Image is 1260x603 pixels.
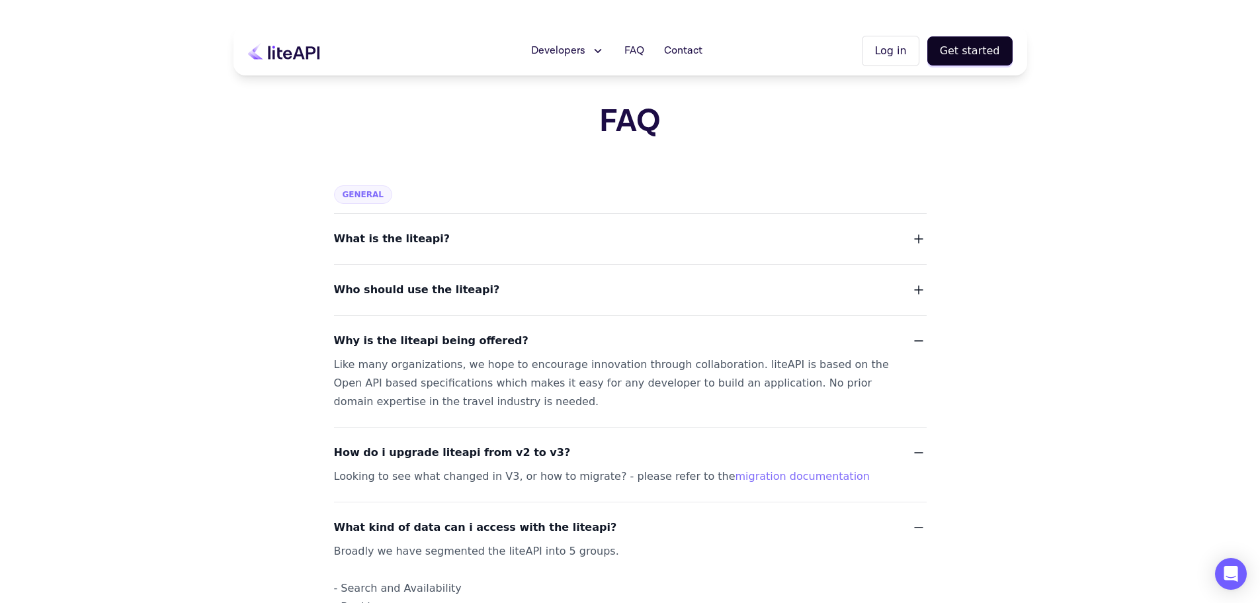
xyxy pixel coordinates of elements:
[334,230,927,248] button: What is the liteapi?
[334,230,450,248] span: What is the liteapi?
[334,443,571,462] span: How do i upgrade liteapi from v2 to v3?
[334,443,927,462] button: How do i upgrade liteapi from v2 to v3?
[624,43,644,59] span: FAQ
[523,38,612,64] button: Developers
[334,518,927,537] button: What kind of data can i access with the liteapi?
[656,38,710,64] a: Contact
[862,36,919,66] button: Log in
[735,470,870,483] a: migration documentation
[334,355,895,411] div: Like many organizations, we hope to encourage innovation through collaboration. liteAPI is based ...
[334,185,392,204] span: General
[1215,558,1247,590] div: Open Intercom Messenger
[334,332,528,350] span: Why is the liteapi being offered?
[927,36,1013,66] button: Get started
[664,43,702,59] span: Contact
[334,281,927,299] button: Who should use the liteapi?
[334,518,617,537] span: What kind of data can i access with the liteapi?
[334,281,500,299] span: Who should use the liteapi?
[263,106,997,138] h1: FAQ
[334,332,927,350] button: Why is the liteapi being offered?
[616,38,652,64] a: FAQ
[531,43,585,59] span: Developers
[334,467,895,486] div: Looking to see what changed in V3, or how to migrate? - please refer to the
